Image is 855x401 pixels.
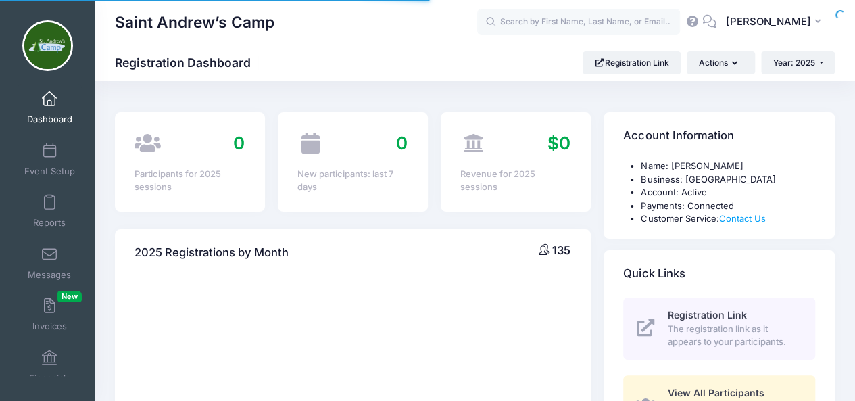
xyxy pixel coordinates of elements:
[18,239,82,287] a: Messages
[641,173,815,187] li: Business: [GEOGRAPHIC_DATA]
[641,212,815,226] li: Customer Service:
[115,55,262,70] h1: Registration Dashboard
[761,51,835,74] button: Year: 2025
[29,373,70,384] span: Financials
[773,57,815,68] span: Year: 2025
[396,133,408,154] span: 0
[477,9,680,36] input: Search by First Name, Last Name, or Email...
[552,243,570,257] span: 135
[28,269,71,281] span: Messages
[135,233,289,272] h4: 2025 Registrations by Month
[667,309,746,321] span: Registration Link
[716,7,835,38] button: [PERSON_NAME]
[18,291,82,338] a: InvoicesNew
[18,136,82,183] a: Event Setup
[687,51,754,74] button: Actions
[641,199,815,213] li: Payments: Connected
[623,117,733,156] h4: Account Information
[27,114,72,126] span: Dashboard
[667,323,800,349] span: The registration link as it appears to your participants.
[623,254,685,293] h4: Quick Links
[641,186,815,199] li: Account: Active
[667,387,764,398] span: View All Participants
[725,14,810,29] span: [PERSON_NAME]
[18,187,82,235] a: Reports
[623,298,815,360] a: Registration Link The registration link as it appears to your participants.
[18,84,82,131] a: Dashboard
[718,213,765,224] a: Contact Us
[115,7,274,38] h1: Saint Andrew’s Camp
[460,168,570,194] div: Revenue for 2025 sessions
[583,51,681,74] a: Registration Link
[57,291,82,302] span: New
[297,168,408,194] div: New participants: last 7 days
[18,343,82,390] a: Financials
[233,133,245,154] span: 0
[135,168,245,194] div: Participants for 2025 sessions
[22,20,73,71] img: Saint Andrew’s Camp
[24,166,75,177] span: Event Setup
[641,160,815,173] li: Name: [PERSON_NAME]
[33,218,66,229] span: Reports
[32,321,67,333] span: Invoices
[547,133,570,154] span: $0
